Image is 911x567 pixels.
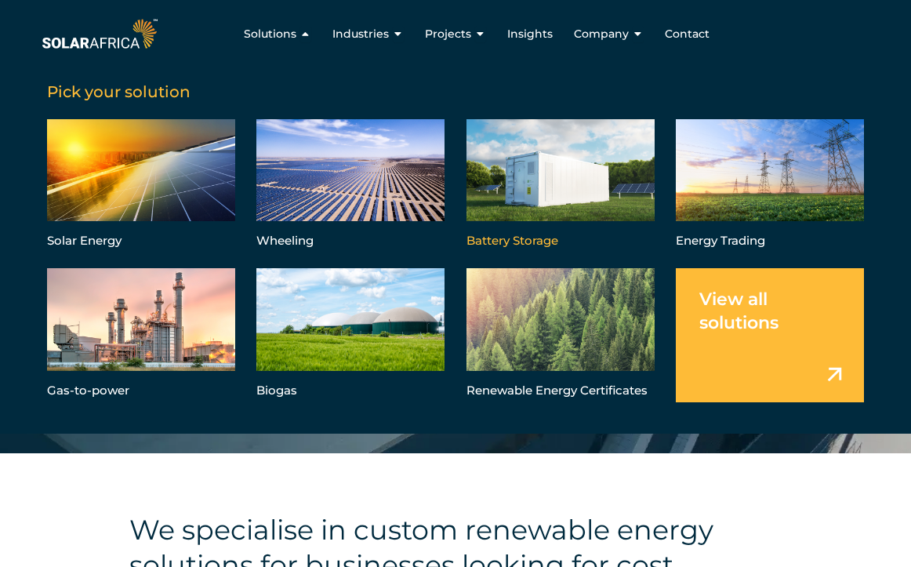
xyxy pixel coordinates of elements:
h5: Pick your solution [47,80,864,104]
a: View all solutions [676,268,864,402]
span: Industries [332,26,389,42]
span: Solutions [244,26,296,42]
nav: Menu [160,20,793,49]
div: Menu Toggle [160,20,793,49]
a: Contact [665,26,710,42]
a: Insights [507,26,553,42]
span: Company [574,26,629,42]
span: Projects [425,26,471,42]
a: Solar Energy [47,119,235,253]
